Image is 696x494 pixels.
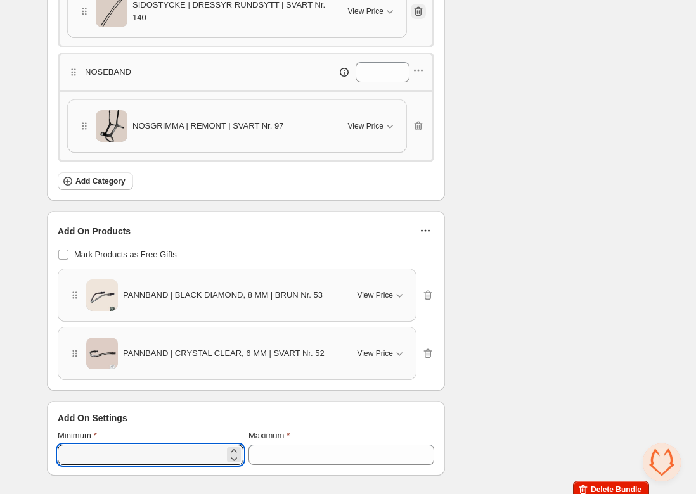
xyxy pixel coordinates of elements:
label: Minimum [58,429,97,442]
img: NOSGRIMMA | REMONT | SVART Nr. 97 [96,106,127,146]
button: View Price [340,116,404,136]
span: View Price [348,121,383,131]
span: PANNBAND | BLACK DIAMOND, 8 MM | BRUN Nr. 53 [123,289,323,301]
span: Add Category [75,176,126,186]
label: Maximum [248,429,290,442]
span: Add On Settings [58,412,127,424]
img: PANNBAND | BLACK DIAMOND, 8 MM | BRUN Nr. 53 [86,275,118,315]
span: View Price [358,348,393,358]
span: View Price [358,290,393,300]
img: PANNBAND | CRYSTAL CLEAR, 6 MM | SVART Nr. 52 [86,334,118,373]
button: View Price [340,1,404,22]
button: View Price [350,343,413,364]
p: NOSEBAND [85,66,131,79]
button: Add Category [58,172,133,190]
span: Mark Products as Free Gifts [74,250,177,259]
a: Open chat [643,443,681,481]
span: Add On Products [58,225,131,237]
span: NOSGRIMMA | REMONT | SVART Nr. 97 [132,120,283,132]
button: View Price [350,285,413,305]
span: View Price [348,6,383,16]
span: PANNBAND | CRYSTAL CLEAR, 6 MM | SVART Nr. 52 [123,347,325,360]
